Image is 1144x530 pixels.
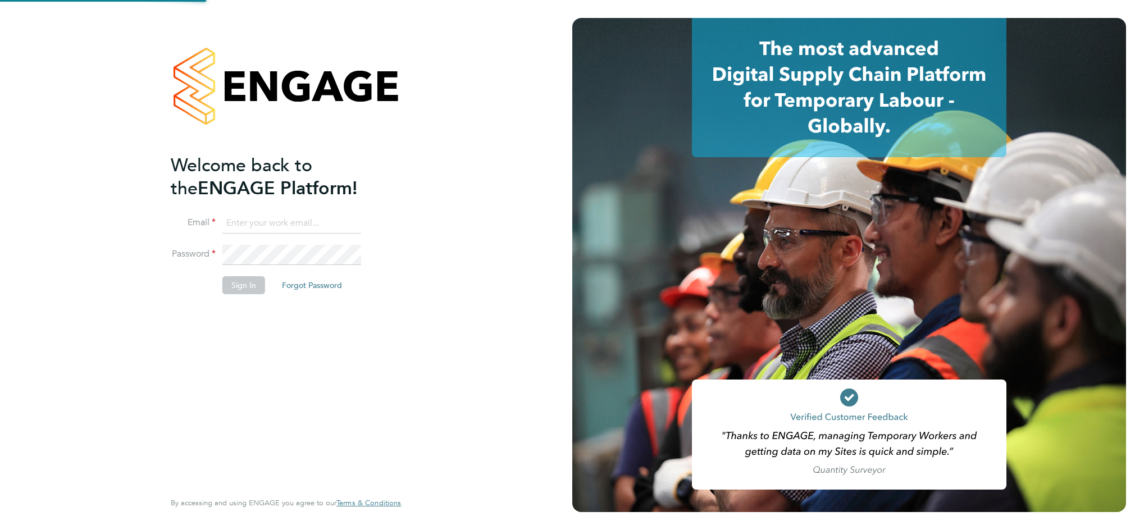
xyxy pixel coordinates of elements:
[171,498,401,508] span: By accessing and using ENGAGE you agree to our
[171,217,216,229] label: Email
[222,276,265,294] button: Sign In
[171,154,390,200] h2: ENGAGE Platform!
[222,213,361,234] input: Enter your work email...
[171,248,216,260] label: Password
[171,154,312,199] span: Welcome back to the
[273,276,351,294] button: Forgot Password
[336,499,401,508] a: Terms & Conditions
[336,498,401,508] span: Terms & Conditions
